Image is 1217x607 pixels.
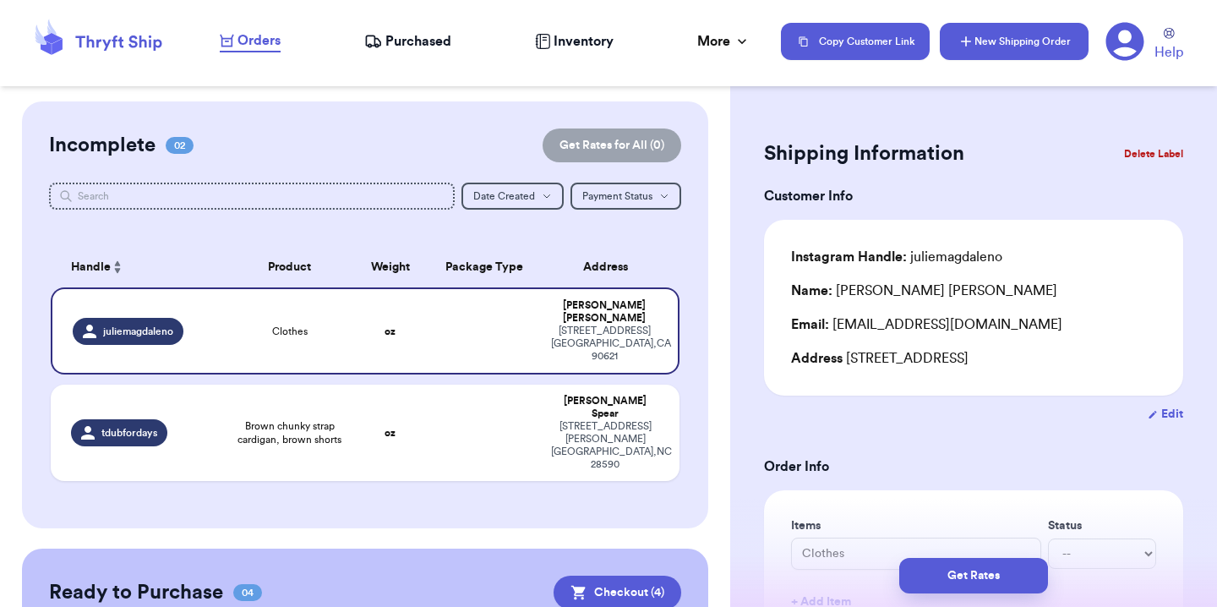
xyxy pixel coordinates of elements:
span: Instagram Handle: [791,250,907,264]
label: Items [791,517,1041,534]
strong: oz [385,428,396,438]
h2: Incomplete [49,132,156,159]
span: Address [791,352,843,365]
div: [STREET_ADDRESS] [GEOGRAPHIC_DATA] , CA 90621 [551,325,658,363]
div: [STREET_ADDRESS][PERSON_NAME] [GEOGRAPHIC_DATA] , NC 28590 [551,420,659,471]
span: Email: [791,318,829,331]
label: Status [1048,517,1156,534]
div: [PERSON_NAME] [PERSON_NAME] [791,281,1057,301]
h2: Shipping Information [764,140,964,167]
div: [PERSON_NAME] Spear [551,395,659,420]
span: Help [1154,42,1183,63]
span: Clothes [272,325,308,338]
button: Get Rates [899,558,1048,593]
button: Delete Label [1117,135,1190,172]
button: New Shipping Order [940,23,1089,60]
span: Name: [791,284,832,298]
button: Date Created [461,183,564,210]
strong: oz [385,326,396,336]
th: Package Type [428,247,541,287]
th: Address [541,247,679,287]
h3: Customer Info [764,186,1183,206]
span: Orders [237,30,281,51]
h2: Ready to Purchase [49,579,223,606]
span: Purchased [385,31,451,52]
button: Get Rates for All (0) [543,129,681,162]
span: 04 [233,584,262,601]
div: [EMAIL_ADDRESS][DOMAIN_NAME] [791,314,1156,335]
h3: Order Info [764,457,1183,477]
button: Edit [1148,406,1183,423]
span: Date Created [473,191,535,201]
button: Copy Customer Link [781,23,930,60]
span: Brown chunky strap cardigan, brown shorts [237,419,342,446]
div: More [697,31,750,52]
a: Inventory [535,31,614,52]
a: Purchased [364,31,451,52]
button: Payment Status [570,183,681,210]
div: [STREET_ADDRESS] [791,348,1156,369]
a: Help [1154,28,1183,63]
span: Inventory [554,31,614,52]
span: 02 [166,137,194,154]
div: [PERSON_NAME] [PERSON_NAME] [551,299,658,325]
th: Weight [352,247,428,287]
div: juliemagdaleno [791,247,1002,267]
span: tdubfordays [101,426,157,440]
a: Orders [220,30,281,52]
span: Payment Status [582,191,652,201]
th: Product [226,247,352,287]
input: Search [49,183,455,210]
button: Sort ascending [111,257,124,277]
span: juliemagdaleno [103,325,173,338]
span: Handle [71,259,111,276]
